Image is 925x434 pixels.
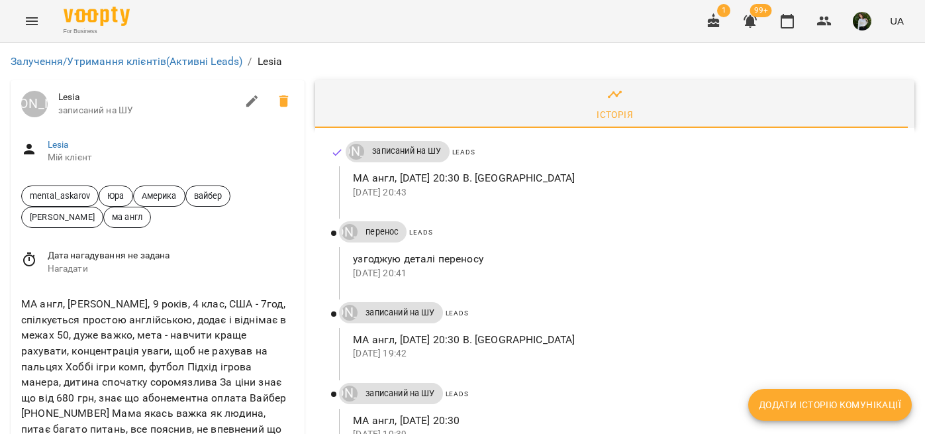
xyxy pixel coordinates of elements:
span: [PERSON_NAME] [22,211,103,223]
p: МА англ, [DATE] 20:30 В. [GEOGRAPHIC_DATA] [353,170,893,186]
span: Leads [446,390,469,398]
a: [PERSON_NAME] [346,144,364,160]
span: For Business [64,27,130,36]
button: Menu [16,5,48,37]
span: Юра [99,190,132,202]
span: вайбер [186,190,230,202]
span: 1 [717,4,730,17]
span: Leads [452,148,475,156]
div: Юрій Тимочко [21,91,48,117]
span: Leads [446,309,469,317]
div: Юрій Тимочко [342,305,358,321]
span: Додати історію комунікації [759,397,901,413]
a: [PERSON_NAME] [21,91,48,117]
a: [PERSON_NAME] [339,386,358,402]
div: Історія [597,107,633,123]
span: Америка [134,190,185,202]
p: [DATE] 20:41 [353,267,893,280]
span: Дата нагадування не задана [48,249,295,262]
p: [DATE] 19:42 [353,347,893,360]
span: записаний на ШУ [358,388,442,400]
nav: breadcrumb [11,54,914,70]
span: записаний на ШУ [358,307,442,319]
div: Юрій Тимочко [348,144,364,160]
span: Lesia [58,91,236,104]
span: записаний на ШУ [58,104,236,117]
span: записаний на ШУ [364,145,449,157]
button: UA [885,9,909,33]
img: Voopty Logo [64,7,130,26]
a: [PERSON_NAME] [339,305,358,321]
span: Мій клієнт [48,151,295,164]
li: / [248,54,252,70]
span: Нагадати [48,262,295,276]
p: [DATE] 20:43 [353,186,893,199]
a: [PERSON_NAME] [339,224,358,240]
img: 6b662c501955233907b073253d93c30f.jpg [853,12,871,30]
span: перенос [358,226,407,238]
p: МА англ, [DATE] 20:30 [353,413,893,429]
button: Додати історію комунікації [748,389,912,421]
span: Leads [409,229,432,236]
p: МА англ, [DATE] 20:30 В. [GEOGRAPHIC_DATA] [353,332,893,348]
div: Юрій Тимочко [342,224,358,240]
p: Lesia [258,54,283,70]
span: 99+ [750,4,772,17]
span: UA [890,14,904,28]
div: Юрій Тимочко [342,386,358,402]
p: узгоджую деталі переносу [353,251,893,267]
span: mental_askarov [22,190,98,202]
span: ма англ [104,211,150,223]
a: Залучення/Утримання клієнтів(Активні Leads) [11,55,242,68]
a: Lesia [48,139,69,150]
